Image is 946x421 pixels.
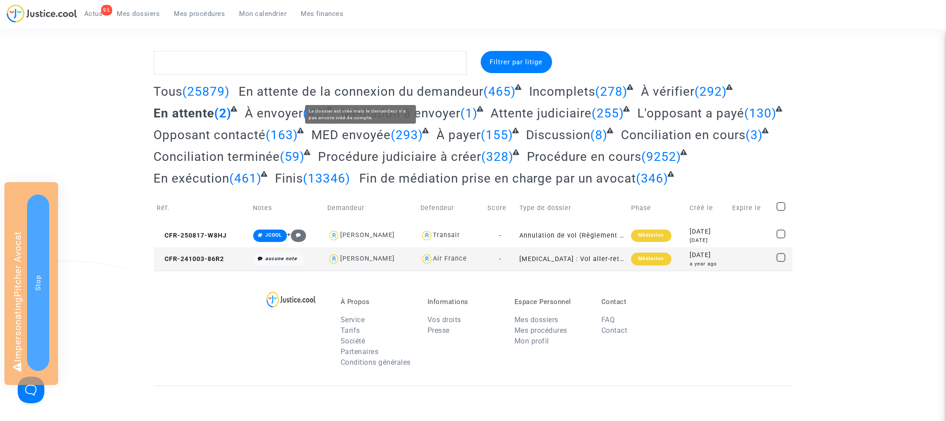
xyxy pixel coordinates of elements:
span: CFR-241003-86R2 [157,255,224,263]
div: [DATE] [690,250,726,260]
span: Discussion [526,128,590,142]
span: Tous [154,84,183,99]
span: Fin de médiation prise en charge par un avocat [359,171,636,186]
span: (9252) [642,149,682,164]
a: Mes dossiers [110,7,167,20]
td: Defendeur [417,192,484,224]
span: En attente [154,106,215,121]
img: icon-user.svg [420,229,433,242]
a: Mon calendrier [232,7,294,20]
td: Type de dossier [516,192,628,224]
span: À envoyer [245,106,303,121]
span: Filtrer par litige [490,58,543,66]
div: [PERSON_NAME] [340,255,395,262]
span: Conciliation terminée [154,149,280,164]
span: Procédure judiciaire à créer [318,149,481,164]
div: Médiation [631,253,671,265]
a: Mes procédures [167,7,232,20]
span: (461) [230,171,262,186]
span: (2) [215,106,232,121]
i: aucune note [265,256,297,261]
span: L'opposant a payé [637,106,744,121]
span: (155) [481,128,513,142]
a: 95Actus [77,7,110,20]
a: Partenaires [341,347,379,356]
span: MED envoyée [311,128,391,142]
span: (130) [744,106,777,121]
a: FAQ [601,316,615,324]
div: [DATE] [690,237,726,244]
a: Mes finances [294,7,351,20]
span: (292) [695,84,727,99]
p: À Propos [341,298,414,306]
img: icon-user.svg [328,253,341,265]
span: Finis [275,171,303,186]
img: jc-logo.svg [7,4,77,23]
span: (8) [590,128,608,142]
span: Stop [34,275,42,290]
iframe: Help Scout Beacon - Open [18,377,44,403]
td: Réf. [154,192,250,224]
span: En exécution [154,171,230,186]
span: Attente judiciaire [491,106,592,121]
a: Conditions générales [341,358,411,366]
span: Mes finances [301,10,344,18]
div: 95 [101,5,112,16]
span: (1) [460,106,478,121]
a: Tarifs [341,326,360,335]
td: Demandeur [325,192,417,224]
span: Conciliation en cours [621,128,746,142]
td: Annulation de vol (Règlement CE n°261/2004) [516,224,628,247]
img: icon-user.svg [328,229,341,242]
div: [DATE] [690,227,726,237]
span: + [287,231,306,238]
span: Médiation à envoyer [341,106,460,121]
p: Informations [428,298,501,306]
span: (13346) [303,171,350,186]
td: Phase [628,192,687,224]
span: (42) [303,106,328,121]
td: Notes [250,192,325,224]
span: (465) [483,84,516,99]
span: À vérifier [641,84,695,99]
span: (328) [481,149,514,164]
span: - [499,232,501,239]
p: Espace Personnel [514,298,588,306]
a: Mes procédures [514,326,567,335]
td: Créé le [687,192,729,224]
a: Vos droits [428,316,461,324]
span: JCOOL [265,232,282,238]
span: À payer [436,128,481,142]
img: logo-lg.svg [267,292,316,308]
a: Mes dossiers [514,316,558,324]
div: Impersonating [4,182,58,385]
a: Presse [428,326,450,335]
a: Société [341,337,365,345]
span: En attente de la connexion du demandeur [239,84,483,99]
span: (255) [592,106,624,121]
span: CFR-250817-W8HJ [157,232,227,239]
span: Opposant contacté [154,128,266,142]
div: Air France [433,255,467,262]
span: (3) [746,128,763,142]
span: (163) [266,128,298,142]
p: Contact [601,298,675,306]
span: (25879) [183,84,230,99]
div: a year ago [690,260,726,268]
span: Mes dossiers [117,10,160,18]
span: (293) [391,128,423,142]
span: (278) [596,84,628,99]
td: [MEDICAL_DATA] : Vol aller-retour annulé [516,247,628,271]
div: Transair [433,231,460,239]
div: [PERSON_NAME] [340,231,395,239]
td: Expire le [729,192,773,224]
img: icon-user.svg [420,253,433,265]
span: (59) [280,149,305,164]
span: - [499,255,501,263]
span: (346) [636,171,669,186]
span: Mon calendrier [239,10,287,18]
span: Procédure en cours [527,149,642,164]
span: Incomplets [529,84,596,99]
a: Contact [601,326,628,335]
span: Mes procédures [174,10,225,18]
